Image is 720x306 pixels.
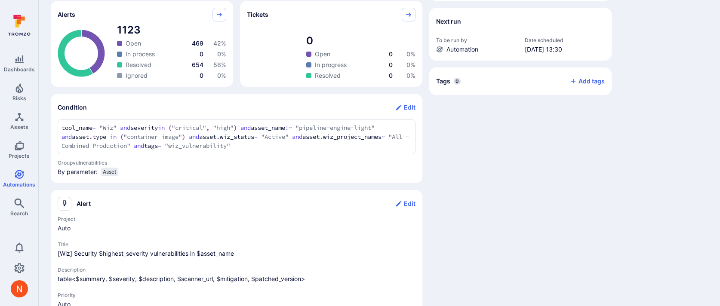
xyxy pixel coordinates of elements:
span: 654 [192,61,203,68]
p: table<$summary, $severity, $description, $scanner_url, $mitigation, $patched_version> [58,275,415,283]
h2: Next run [436,17,461,26]
span: In process [126,50,155,58]
h2: Alert [77,199,91,208]
span: Resolved [126,61,151,69]
span: Dashboards [4,66,35,73]
span: To be run by [436,37,516,43]
span: 58 % [213,61,226,68]
span: 0 % [406,72,415,79]
span: Asset [103,168,116,175]
span: Project [58,216,415,222]
span: Description [58,266,415,273]
section: Condition widget [51,94,422,183]
span: Ignored [126,71,148,80]
span: 0 [200,72,203,79]
span: 42 % [213,40,226,47]
button: Edit [395,101,415,114]
span: 0 [389,72,393,79]
span: 0 % [406,61,415,68]
img: ACg8ocIprwjrgDQnDsNSk9Ghn5p5-B8DpAKWoJ5Gi9syOE4K59tr4Q=s96-c [11,280,28,297]
span: 0 % [406,50,415,58]
span: total [306,34,415,48]
span: alert title [58,249,415,258]
span: total [117,23,226,37]
span: 0 % [217,50,226,58]
h2: Tags [436,77,450,86]
span: In progress [315,61,347,69]
span: Risks [12,95,26,101]
span: Priority [58,292,415,298]
section: Next run widget [429,8,612,61]
button: Add tags [563,74,605,88]
div: Neeren Patki [11,280,28,297]
span: 0 [454,78,461,85]
div: alert description [58,275,415,283]
span: 0 [200,50,203,58]
span: Open [315,50,330,58]
span: Resolved [315,71,341,80]
span: 0 [389,50,393,58]
span: 0 % [217,72,226,79]
span: Group vulnerabilities [58,159,415,166]
span: Tickets [247,10,268,19]
span: 0 [389,61,393,68]
span: alert project [58,224,415,233]
span: Date scheduled [525,37,605,43]
span: Alerts [58,10,75,19]
span: Title [58,241,415,248]
div: Tickets pie widget [240,1,422,87]
span: Assets [10,124,28,130]
h2: Condition [58,103,87,112]
span: Automations [3,181,35,188]
span: Search [10,210,28,217]
span: 469 [192,40,203,47]
span: Automation [446,45,478,54]
span: Projects [9,153,30,159]
textarea: Add condition [62,123,412,150]
div: Collapse tags [429,67,612,95]
button: Edit [395,197,415,211]
span: [DATE] 13:30 [525,45,605,54]
span: Open [126,39,141,48]
span: By parameter: [58,168,98,180]
div: Alerts pie widget [51,1,233,87]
